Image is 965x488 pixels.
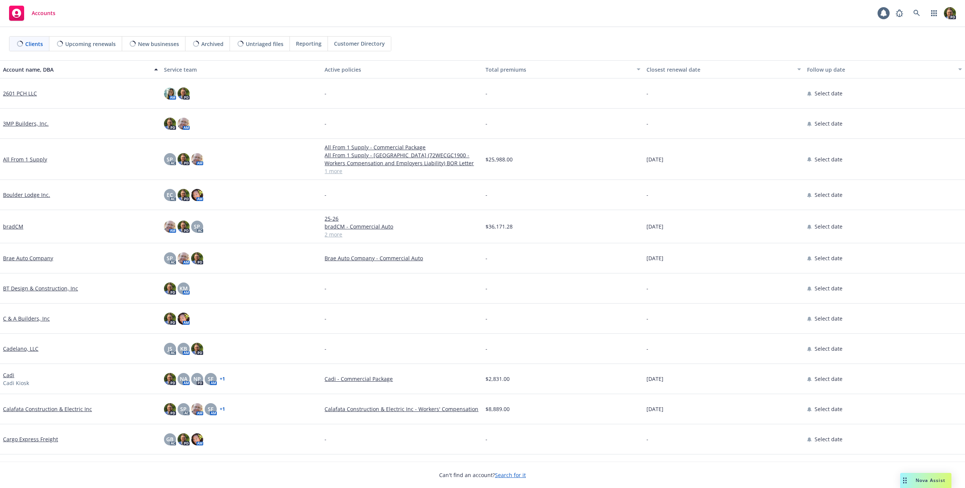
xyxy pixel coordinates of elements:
[646,345,648,353] span: -
[646,155,663,163] span: [DATE]
[180,375,187,383] span: NA
[804,60,965,78] button: Follow up date
[486,120,487,127] span: -
[220,377,225,381] a: + 1
[486,435,487,443] span: -
[201,40,224,48] span: Archived
[646,66,793,74] div: Closest renewal date
[486,223,513,230] span: $36,171.28
[3,371,14,379] a: Cadi
[167,191,173,199] span: EC
[325,143,479,151] a: All From 1 Supply - Commercial Package
[191,252,203,264] img: photo
[178,252,190,264] img: photo
[900,473,910,488] div: Drag to move
[191,433,203,445] img: photo
[3,66,150,74] div: Account name, DBA
[944,7,956,19] img: photo
[325,191,326,199] span: -
[3,254,53,262] a: Brae Auto Company
[334,40,385,48] span: Customer Directory
[164,403,176,415] img: photo
[168,345,172,353] span: JS
[646,223,663,230] span: [DATE]
[815,223,842,230] span: Select date
[325,89,326,97] span: -
[900,473,951,488] button: Nova Assist
[3,191,50,199] a: Boulder Lodge Inc.
[892,6,907,21] a: Report a Bug
[325,230,479,238] a: 2 more
[815,191,842,199] span: Select date
[815,315,842,322] span: Select date
[32,10,55,16] span: Accounts
[325,315,326,322] span: -
[65,40,116,48] span: Upcoming renewals
[246,40,283,48] span: Untriaged files
[815,155,842,163] span: Select date
[178,313,190,325] img: photo
[164,313,176,325] img: photo
[927,6,942,21] a: Switch app
[815,284,842,292] span: Select date
[3,155,47,163] a: All From 1 Supply
[486,375,510,383] span: $2,831.00
[164,87,176,100] img: photo
[191,343,203,355] img: photo
[439,471,526,479] span: Can't find an account?
[646,375,663,383] span: [DATE]
[486,345,487,353] span: -
[161,60,322,78] button: Service team
[486,155,513,163] span: $25,988.00
[325,151,479,167] a: All From 1 Supply - [GEOGRAPHIC_DATA] (72WECGC1900 - Workers Compensation and Employers Liability...
[25,40,43,48] span: Clients
[646,89,648,97] span: -
[3,223,23,230] a: bradCM
[646,435,648,443] span: -
[815,89,842,97] span: Select date
[180,345,187,353] span: KB
[482,60,643,78] button: Total premiums
[815,254,842,262] span: Select date
[194,223,200,230] span: SP
[325,120,326,127] span: -
[325,215,479,223] a: 25-26
[3,405,92,413] a: Calafata Construction & Electric Inc
[486,254,487,262] span: -
[167,155,173,163] span: SP
[815,345,842,353] span: Select date
[178,153,190,165] img: photo
[325,435,326,443] span: -
[486,405,510,413] span: $8,889.00
[909,6,924,21] a: Search
[486,89,487,97] span: -
[815,375,842,383] span: Select date
[325,345,326,353] span: -
[325,375,479,383] a: Cadi - Commercial Package
[815,405,842,413] span: Select date
[643,60,804,78] button: Closest renewal date
[325,223,479,230] a: bradCM - Commercial Auto
[486,191,487,199] span: -
[164,282,176,295] img: photo
[486,66,632,74] div: Total premiums
[916,477,945,483] span: Nova Assist
[178,118,190,130] img: photo
[486,284,487,292] span: -
[3,284,78,292] a: BT Design & Construction, Inc
[646,315,648,322] span: -
[180,405,187,413] span: SP
[191,189,203,201] img: photo
[325,167,479,175] a: 1 more
[646,254,663,262] span: [DATE]
[164,118,176,130] img: photo
[815,435,842,443] span: Select date
[646,191,648,199] span: -
[646,120,648,127] span: -
[164,221,176,233] img: photo
[6,3,58,24] a: Accounts
[191,153,203,165] img: photo
[191,403,203,415] img: photo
